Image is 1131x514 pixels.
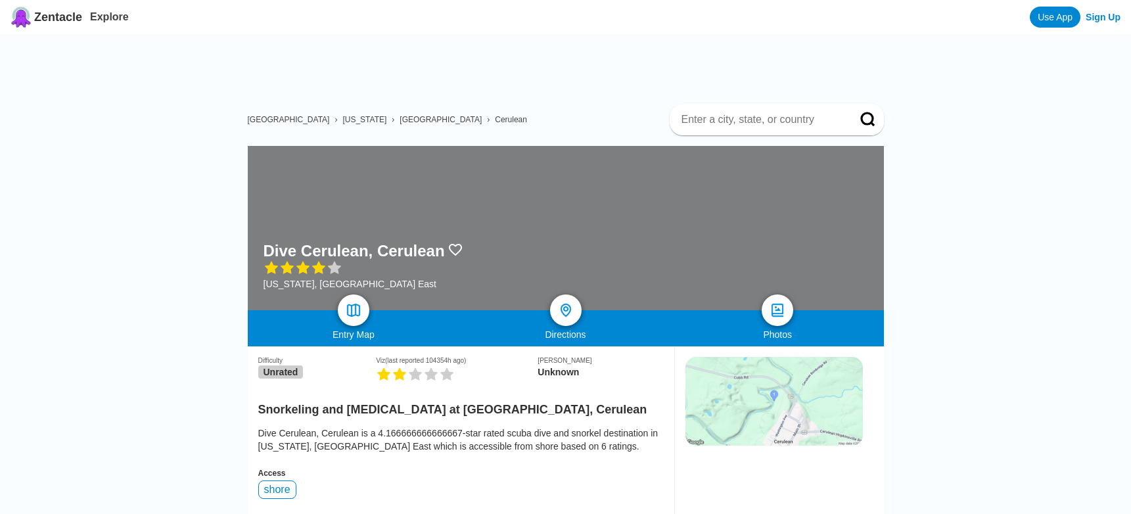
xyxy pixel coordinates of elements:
[258,427,664,453] div: Dive Cerulean, Cerulean is a 4.166666666666667-star rated scuba dive and snorkel destination in [...
[342,115,386,124] a: [US_STATE]
[770,302,785,318] img: photos
[258,365,304,379] span: Unrated
[11,7,82,28] a: Zentacle logoZentacle
[1086,12,1120,22] a: Sign Up
[376,357,538,364] div: Viz (last reported 104354h ago)
[258,469,664,478] div: Access
[11,7,32,28] img: Zentacle logo
[1030,7,1080,28] a: Use App
[487,115,490,124] span: ›
[258,357,377,364] div: Difficulty
[558,302,574,318] img: directions
[338,294,369,326] a: map
[248,329,460,340] div: Entry Map
[264,242,445,260] h1: Dive Cerulean, Cerulean
[335,115,337,124] span: ›
[400,115,482,124] a: [GEOGRAPHIC_DATA]
[264,279,463,289] div: [US_STATE], [GEOGRAPHIC_DATA] East
[258,395,664,417] h2: Snorkeling and [MEDICAL_DATA] at [GEOGRAPHIC_DATA], Cerulean
[685,357,863,446] img: staticmap
[672,329,884,340] div: Photos
[346,302,361,318] img: map
[550,294,582,326] a: directions
[248,115,330,124] a: [GEOGRAPHIC_DATA]
[495,115,527,124] a: Cerulean
[258,480,296,499] div: shore
[538,367,663,377] div: Unknown
[762,294,793,326] a: photos
[680,113,842,126] input: Enter a city, state, or country
[538,357,663,364] div: [PERSON_NAME]
[459,329,672,340] div: Directions
[392,115,394,124] span: ›
[34,11,82,24] span: Zentacle
[90,11,129,22] a: Explore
